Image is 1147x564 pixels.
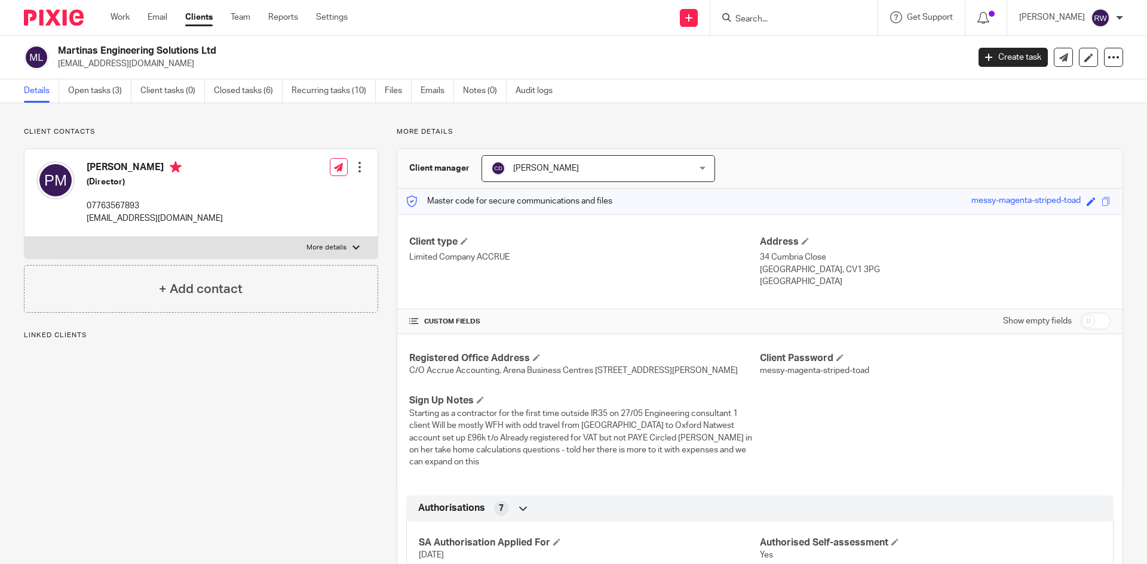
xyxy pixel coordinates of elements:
[760,551,773,559] span: Yes
[409,317,760,326] h4: CUSTOM FIELDS
[419,551,444,559] span: [DATE]
[268,11,298,23] a: Reports
[760,236,1111,248] h4: Address
[316,11,348,23] a: Settings
[491,161,505,175] img: svg%3E
[760,366,869,375] span: messy-magenta-striped-toad
[111,11,130,23] a: Work
[1003,315,1072,327] label: Show empty fields
[87,161,223,176] h4: [PERSON_NAME]
[409,409,752,466] span: Starting as a contractor for the first time outside IR35 on 27/05 Engineering consultant 1 client...
[971,195,1081,208] div: messy-magenta-striped-toad
[306,243,346,252] p: More details
[516,79,562,103] a: Audit logs
[385,79,412,103] a: Files
[24,45,49,70] img: svg%3E
[214,79,283,103] a: Closed tasks (6)
[409,162,470,174] h3: Client manager
[24,79,59,103] a: Details
[1019,11,1085,23] p: [PERSON_NAME]
[24,331,378,340] p: Linked clients
[36,161,75,199] img: svg%3E
[58,58,961,70] p: [EMAIL_ADDRESS][DOMAIN_NAME]
[409,395,760,407] h4: Sign Up Notes
[513,164,579,172] span: [PERSON_NAME]
[148,11,167,23] a: Email
[24,127,378,137] p: Client contacts
[1091,8,1110,27] img: svg%3E
[760,276,1111,288] p: [GEOGRAPHIC_DATA]
[406,195,612,207] p: Master code for secure communications and files
[140,79,205,103] a: Client tasks (0)
[185,11,213,23] a: Clients
[409,236,760,248] h4: Client type
[760,352,1111,365] h4: Client Password
[760,264,1111,276] p: [GEOGRAPHIC_DATA], CV1 3PG
[463,79,507,103] a: Notes (0)
[87,200,223,212] p: 07763567893
[231,11,250,23] a: Team
[409,352,760,365] h4: Registered Office Address
[24,10,84,26] img: Pixie
[907,13,953,21] span: Get Support
[87,176,223,188] h5: (Director)
[760,251,1111,263] p: 34 Cumbria Close
[421,79,454,103] a: Emails
[418,502,485,514] span: Authorisations
[397,127,1123,137] p: More details
[159,280,243,298] h4: + Add contact
[409,366,738,375] span: C/O Accrue Accounting, Arena Business Centres [STREET_ADDRESS][PERSON_NAME]
[68,79,131,103] a: Open tasks (3)
[170,161,182,173] i: Primary
[760,537,1101,549] h4: Authorised Self-assessment
[58,45,780,57] h2: Martinas Engineering Solutions Ltd
[979,48,1048,67] a: Create task
[409,251,760,263] p: Limited Company ACCRUE
[292,79,376,103] a: Recurring tasks (10)
[87,212,223,224] p: [EMAIL_ADDRESS][DOMAIN_NAME]
[499,503,504,514] span: 7
[734,14,842,25] input: Search
[419,537,760,549] h4: SA Authorisation Applied For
